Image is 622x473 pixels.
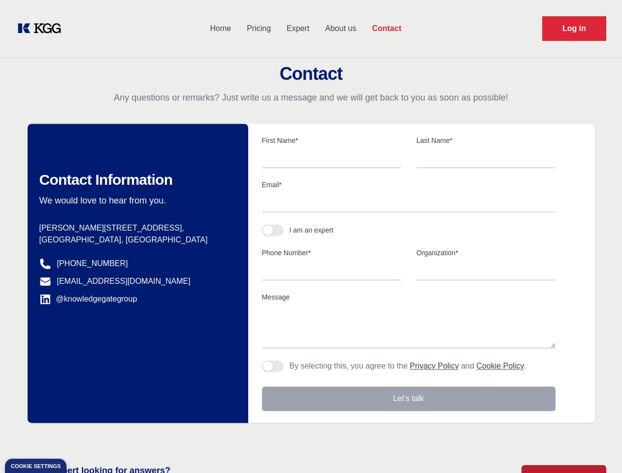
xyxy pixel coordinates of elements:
label: Message [262,292,556,302]
label: Email* [262,180,556,190]
a: Pricing [239,16,279,41]
a: [PHONE_NUMBER] [57,258,128,270]
a: KOL Knowledge Platform: Talk to Key External Experts (KEE) [16,21,69,36]
a: Cookie Policy [476,362,524,370]
a: Contact [364,16,409,41]
label: First Name* [262,135,401,145]
label: Organization* [417,248,556,258]
p: By selecting this, you agree to the and . [290,360,526,372]
h2: Contact [12,64,610,84]
div: I am an expert [290,225,334,235]
a: Privacy Policy [410,362,459,370]
p: [PERSON_NAME][STREET_ADDRESS], [39,222,232,234]
h2: Contact Information [39,171,232,189]
button: Let's talk [262,386,556,411]
a: @knowledgegategroup [39,293,137,305]
label: Last Name* [417,135,556,145]
a: Expert [279,16,317,41]
a: About us [317,16,364,41]
p: We would love to hear from you. [39,195,232,206]
p: Any questions or remarks? Just write us a message and we will get back to you as soon as possible! [12,92,610,103]
a: Request Demo [542,16,606,41]
p: [GEOGRAPHIC_DATA], [GEOGRAPHIC_DATA] [39,234,232,246]
div: Cookie settings [11,464,61,469]
iframe: Chat Widget [573,426,622,473]
a: [EMAIL_ADDRESS][DOMAIN_NAME] [57,275,191,287]
a: Home [202,16,239,41]
label: Phone Number* [262,248,401,258]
